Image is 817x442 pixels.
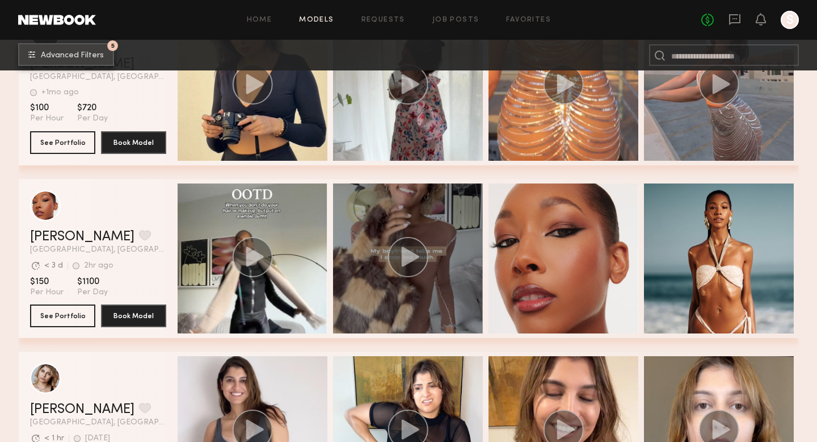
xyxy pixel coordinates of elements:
span: $100 [30,102,64,114]
button: Book Model [101,131,166,154]
button: See Portfolio [30,305,95,327]
span: Per Hour [30,287,64,298]
span: $1100 [77,276,108,287]
span: [GEOGRAPHIC_DATA], [GEOGRAPHIC_DATA] [30,246,166,254]
button: Book Model [101,305,166,327]
span: [GEOGRAPHIC_DATA], [GEOGRAPHIC_DATA] [30,419,166,427]
a: Home [247,16,272,24]
span: Advanced Filters [41,52,104,60]
span: Per Hour [30,114,64,124]
button: 5Advanced Filters [18,43,114,66]
span: 5 [111,43,115,48]
div: < 3 d [44,262,63,270]
a: S [781,11,799,29]
div: 2hr ago [84,262,113,270]
a: [PERSON_NAME] [30,230,134,244]
span: [GEOGRAPHIC_DATA], [GEOGRAPHIC_DATA] [30,73,166,81]
button: See Portfolio [30,131,95,154]
a: Models [299,16,334,24]
a: Favorites [506,16,551,24]
div: +1mo ago [41,89,79,97]
a: Requests [361,16,405,24]
a: [PERSON_NAME] [30,403,134,416]
span: Per Day [77,287,108,298]
span: $150 [30,276,64,287]
span: Per Day [77,114,108,124]
span: $720 [77,102,108,114]
a: Job Posts [432,16,479,24]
